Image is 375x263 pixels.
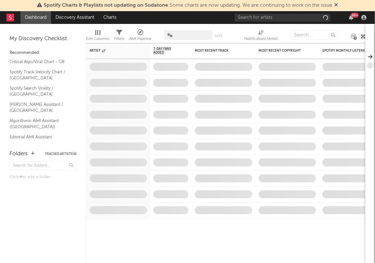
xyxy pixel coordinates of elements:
[10,134,70,147] a: Editorial A&R Assistant ([GEOGRAPHIC_DATA])
[10,85,70,98] a: Spotify Search Virality / [GEOGRAPHIC_DATA]
[351,13,359,18] div: 99 +
[44,3,168,8] span: Spotify Charts & Playlists not updating on Sodatone
[10,173,77,181] div: Click to add a folder.
[215,34,223,38] button: Save
[10,69,70,82] a: Spotify Track Velocity Chart / [GEOGRAPHIC_DATA]
[291,30,339,40] input: Search...
[10,150,28,158] div: Folders
[10,58,70,65] a: Critical Algo/Viral Chart - GB
[10,49,77,57] div: Recommended
[334,3,338,8] span: Dismiss
[244,35,278,43] div: Notifications (Artist)
[86,27,109,46] div: Edit Columns
[195,49,243,53] div: Most Recent Track
[90,49,137,53] div: Artist
[10,161,77,170] input: Search for folders...
[45,152,77,156] button: Tracked Artists(4)
[244,27,278,46] div: Notifications (Artist)
[44,3,332,8] span: : Some charts are now updating. We are continuing to work on the issue
[349,15,353,20] button: 99+
[10,117,70,130] a: Algorithmic A&R Assistant ([GEOGRAPHIC_DATA])
[322,49,370,53] div: Spotify Monthly Listeners
[10,101,70,114] a: [PERSON_NAME] Assistant / [GEOGRAPHIC_DATA]
[51,11,99,24] a: Discovery Assistant
[114,35,124,43] div: Filters
[129,35,151,43] div: A&R Pipeline
[129,27,151,46] div: A&R Pipeline
[235,14,330,22] input: Search for artists
[153,47,179,55] span: 7-Day Fans Added
[259,49,306,53] div: Most Recent Copyright
[20,11,51,24] a: Dashboard
[86,35,109,43] div: Edit Columns
[114,27,124,46] div: Filters
[10,35,77,43] div: My Discovery Checklist
[99,11,121,24] a: Charts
